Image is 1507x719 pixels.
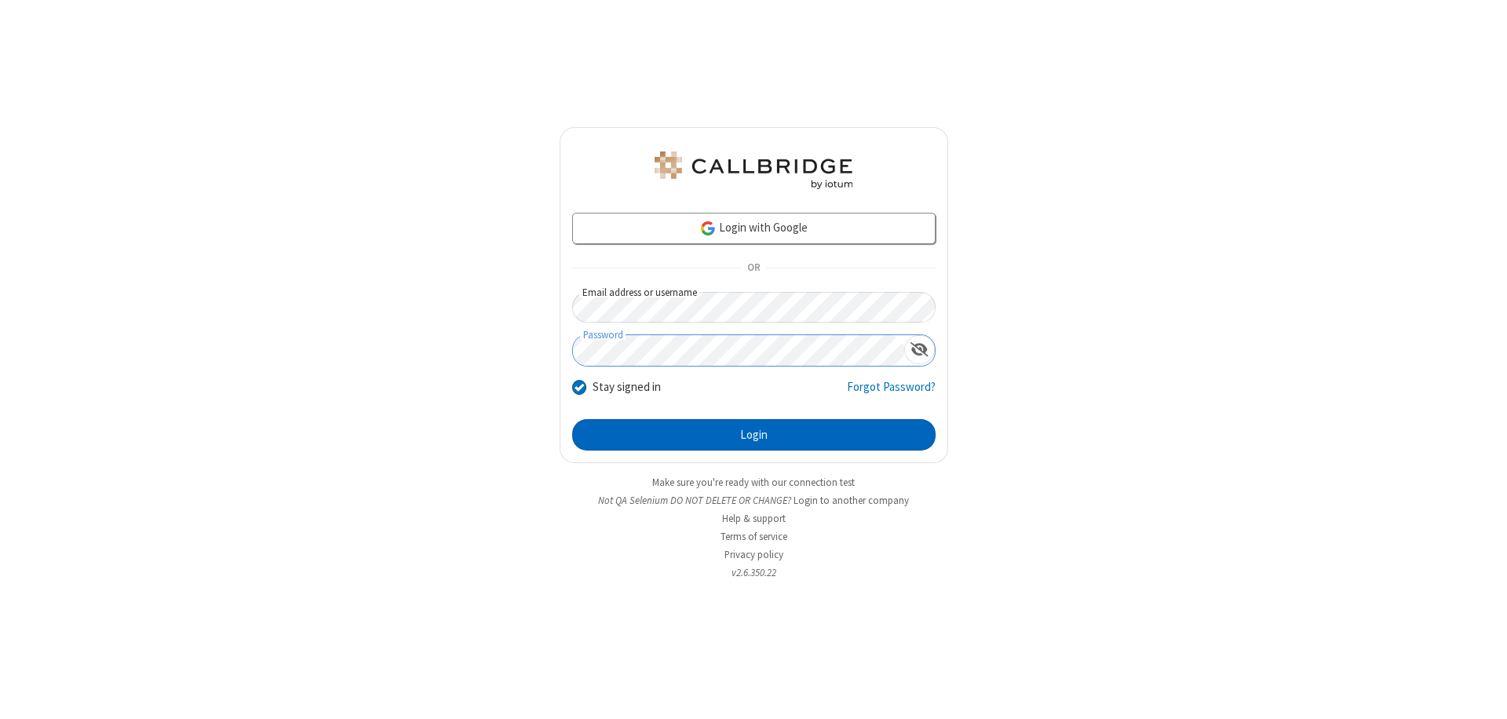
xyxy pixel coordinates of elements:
li: v2.6.350.22 [560,565,948,580]
div: Show password [904,335,935,364]
button: Login to another company [794,493,909,508]
span: OR [741,257,766,279]
a: Terms of service [721,530,787,543]
a: Forgot Password? [847,378,936,408]
a: Help & support [722,512,786,525]
a: Make sure you're ready with our connection test [652,476,855,489]
a: Login with Google [572,213,936,244]
iframe: Chat [1468,678,1495,708]
input: Email address or username [572,292,936,323]
a: Privacy policy [724,548,783,561]
img: google-icon.png [699,220,717,237]
button: Login [572,419,936,451]
li: Not QA Selenium DO NOT DELETE OR CHANGE? [560,493,948,508]
label: Stay signed in [593,378,661,396]
input: Password [573,335,904,366]
img: QA Selenium DO NOT DELETE OR CHANGE [651,151,856,189]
